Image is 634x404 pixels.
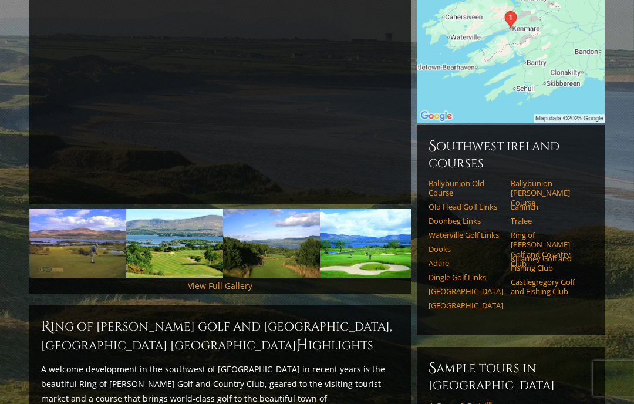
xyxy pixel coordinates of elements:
a: Old Head Golf Links [429,202,503,211]
a: Dooks [429,244,503,254]
a: Ballybunion [PERSON_NAME] Course [511,179,585,207]
a: View Full Gallery [188,280,252,291]
a: Lahinch [511,202,585,211]
h6: Southwest Ireland Courses [429,137,593,171]
a: [GEOGRAPHIC_DATA] [429,301,503,310]
span: H [296,336,308,355]
a: Dingle Golf Links [429,272,503,282]
a: [GEOGRAPHIC_DATA] [429,287,503,296]
a: Killarney Golf and Fishing Club [511,254,585,273]
a: Ballybunion Old Course [429,179,503,198]
a: Doonbeg Links [429,216,503,225]
h6: Sample Tours in [GEOGRAPHIC_DATA] [429,359,593,393]
a: Adare [429,258,503,268]
a: Tralee [511,216,585,225]
a: Waterville Golf Links [429,230,503,240]
a: Castlegregory Golf and Fishing Club [511,277,585,297]
h2: Ring of [PERSON_NAME] Golf and [GEOGRAPHIC_DATA], [GEOGRAPHIC_DATA] [GEOGRAPHIC_DATA] ighlights [41,317,399,355]
a: Ring of [PERSON_NAME] Golf and Country Club [511,230,585,268]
